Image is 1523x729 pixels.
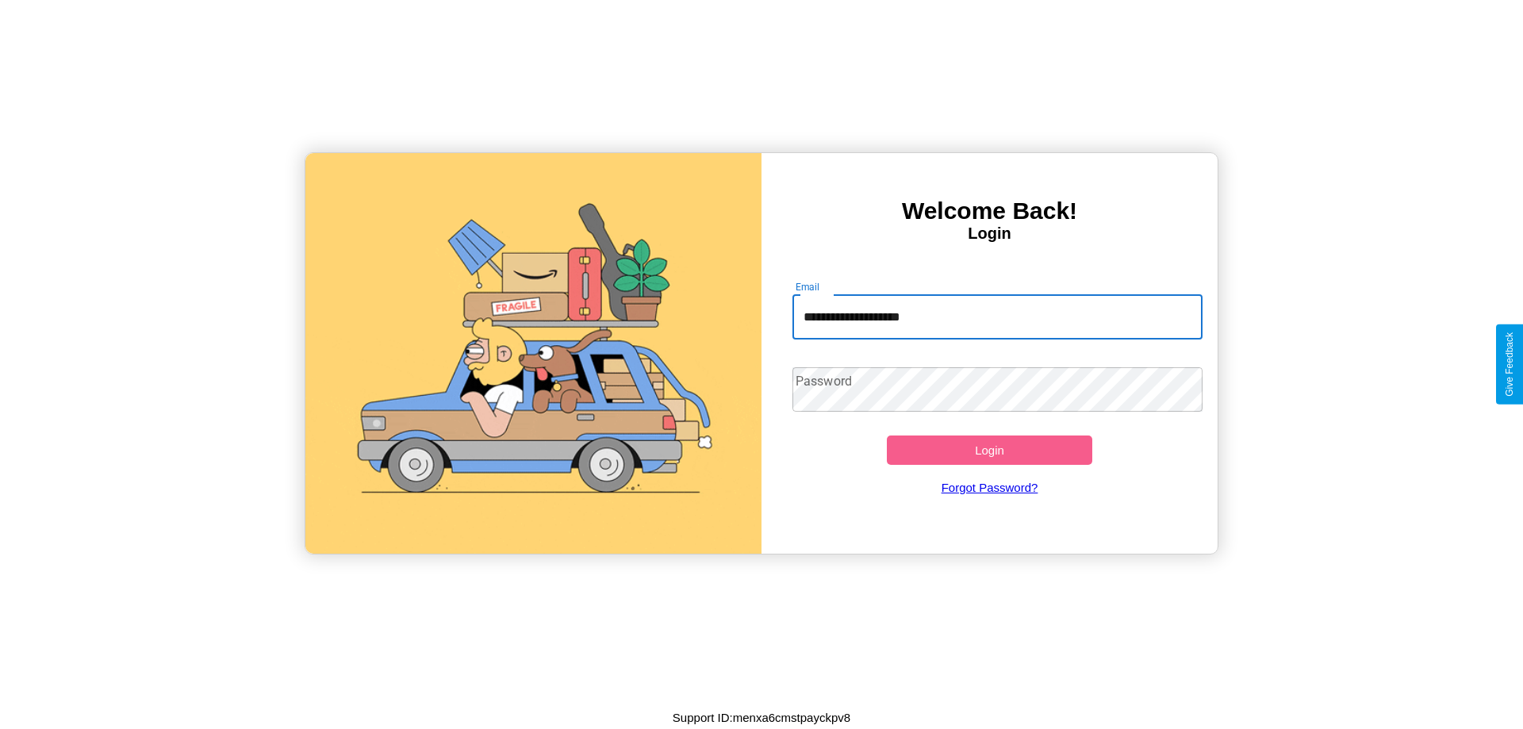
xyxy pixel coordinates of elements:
[796,280,820,294] label: Email
[673,707,850,728] p: Support ID: menxa6cmstpayckpv8
[785,465,1195,510] a: Forgot Password?
[761,198,1218,224] h3: Welcome Back!
[305,153,761,554] img: gif
[1504,332,1515,397] div: Give Feedback
[887,435,1092,465] button: Login
[761,224,1218,243] h4: Login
